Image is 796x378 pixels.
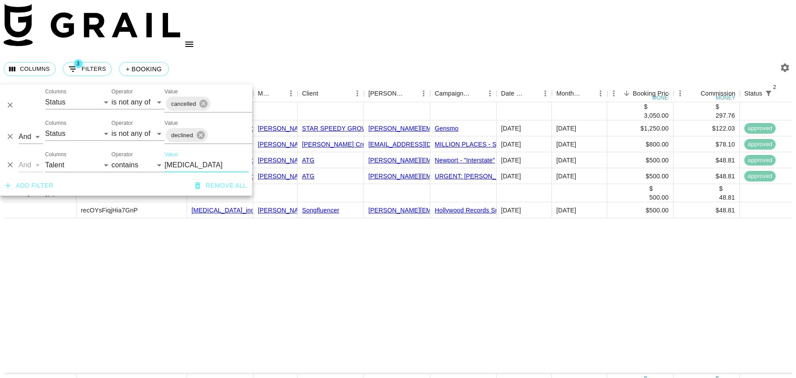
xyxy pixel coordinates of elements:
label: Value [165,88,178,95]
label: Columns [45,88,66,95]
span: approved [744,124,776,133]
div: Jun '25 [556,172,576,181]
div: Jun '25 [556,156,576,165]
div: 2 active filters [762,87,775,100]
div: $122.03 [674,120,740,136]
a: [PERSON_NAME][EMAIL_ADDRESS][DOMAIN_NAME] [258,207,417,214]
div: $ [716,102,735,111]
a: STAR SPEEDY GROWTH HK LIMITED [302,125,413,132]
a: Songfluencer [302,207,339,214]
button: Menu [417,87,430,100]
div: Client [302,85,318,102]
div: Campaign (Type) [430,85,497,102]
button: Sort [471,87,483,100]
button: Sort [582,87,594,100]
button: Menu [284,87,298,100]
div: $78.10 [674,136,740,152]
div: Date Created [501,85,526,102]
button: Sort [526,87,539,100]
button: + Booking [119,62,169,76]
div: $48.81 [674,202,740,218]
a: ATG [302,157,314,164]
label: Operator [111,150,133,158]
a: URGENT: [PERSON_NAME] - "You'll Be In My Heart" [435,173,585,180]
span: declined [166,130,199,140]
label: Value [165,119,178,127]
div: $ [644,102,669,111]
a: Gensmo [435,125,459,132]
select: Logic operator [19,158,43,172]
span: approved [744,172,776,181]
div: Jun '25 [556,124,576,133]
div: Commission [700,85,735,102]
div: $500.00 [607,152,674,168]
div: 3,050.00 [644,111,669,120]
a: [PERSON_NAME][EMAIL_ADDRESS][DOMAIN_NAME] [368,157,527,164]
a: [PERSON_NAME][EMAIL_ADDRESS][DOMAIN_NAME] [368,207,527,214]
div: money [652,95,672,100]
div: 14/08/2025 [501,206,521,215]
div: $ [649,184,669,193]
div: Month Due [552,85,607,102]
button: Sort [272,87,284,100]
div: declined [166,128,208,142]
button: Delete [4,99,17,112]
button: Menu [483,87,497,100]
button: Menu [607,87,620,100]
button: Delete [4,158,17,172]
a: [PERSON_NAME][EMAIL_ADDRESS][DOMAIN_NAME] [258,157,417,164]
span: 2 [770,83,779,92]
button: Sort [688,87,700,100]
button: Remove all [191,177,250,194]
div: $500.00 [607,168,674,184]
a: [PERSON_NAME][EMAIL_ADDRESS][DOMAIN_NAME] [258,141,417,148]
img: Grail Talent [4,4,180,46]
div: 297.76 [716,111,735,120]
div: 13/06/2025 [501,172,521,181]
button: Add filter [2,177,57,194]
button: Sort [318,87,331,100]
button: Menu [594,87,607,100]
div: Status [744,85,762,102]
span: approved [744,156,776,165]
label: Operator [111,88,133,95]
div: $500.00 [607,202,674,218]
div: Month Due [556,85,582,102]
div: $1,250.00 [607,120,674,136]
div: recOYsFiqjHia7GnP [81,206,138,215]
select: Logic operator [19,130,43,144]
a: [PERSON_NAME] Creative KK ([GEOGRAPHIC_DATA]) [302,141,461,148]
a: MILLION PLACES - Song Cover Campaign [435,141,556,148]
div: cancelled [166,96,210,111]
div: [PERSON_NAME] [368,85,405,102]
div: Client [298,85,364,102]
a: [PERSON_NAME][EMAIL_ADDRESS][DOMAIN_NAME] [368,125,527,132]
span: cancelled [166,99,201,109]
div: $48.81 [674,152,740,168]
a: Newport - "Interstate" [435,157,495,164]
label: Operator [111,119,133,127]
input: Filter value [165,158,249,172]
div: $800.00 [607,136,674,152]
a: [PERSON_NAME][EMAIL_ADDRESS][DOMAIN_NAME] [258,173,417,180]
div: Talent [187,85,253,102]
label: Columns [45,150,66,158]
button: Menu [674,87,687,100]
a: Hollywood Records Summer Playlist [435,207,537,214]
span: 3 [74,59,83,68]
button: Delete [4,130,17,143]
a: [EMAIL_ADDRESS][DOMAIN_NAME] [368,141,475,148]
label: Columns [45,119,66,127]
a: [MEDICAL_DATA]_ingram [191,207,265,214]
button: open drawer [180,35,198,53]
div: money [716,95,735,100]
div: Date Created [497,85,552,102]
button: Show filters [63,62,112,76]
a: ATG [302,173,314,180]
div: 48.81 [719,193,735,202]
a: [PERSON_NAME][EMAIL_ADDRESS][DOMAIN_NAME] [258,125,417,132]
div: Manager [258,85,272,102]
span: approved [744,140,776,149]
button: Sort [775,87,787,100]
